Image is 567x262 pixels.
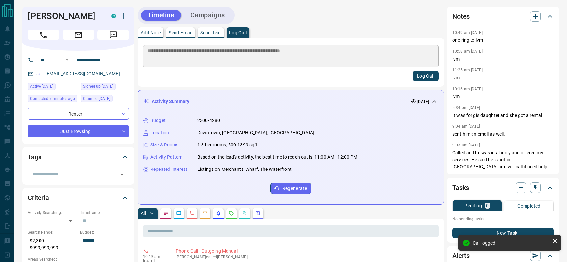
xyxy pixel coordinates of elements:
p: one ring to lvm [452,37,554,44]
span: Contacted 7 minutes ago [30,95,75,102]
p: 11:25 am [DATE] [452,68,483,72]
p: Repeated Interest [150,166,187,173]
div: Activity Summary[DATE] [143,95,438,108]
p: All [141,211,146,216]
button: Log Call [413,71,439,81]
p: 2300-4280 [197,117,220,124]
p: Send Email [169,30,192,35]
div: Notes [452,9,554,24]
svg: Requests [229,211,234,216]
h2: Tags [28,152,41,162]
p: lvm [452,74,554,81]
span: Active [DATE] [30,83,53,90]
p: 10:49 am [DATE] [452,30,483,35]
p: No pending tasks [452,214,554,224]
div: Thu Sep 21 2023 [81,95,129,104]
p: [PERSON_NAME] called [PERSON_NAME] [176,255,436,259]
p: lvm [452,93,554,100]
div: condos.ca [111,14,116,18]
p: Pending [464,203,482,208]
svg: Agent Actions [255,211,260,216]
p: Completed [517,204,541,208]
p: sent him an email as well. [452,131,554,138]
span: Signed up [DATE] [83,83,113,90]
p: Budget: [80,229,129,235]
p: Search Range: [28,229,77,235]
button: Regenerate [270,183,311,194]
svg: Calls [189,211,195,216]
span: Message [97,30,129,40]
p: It was for gis daughter and she got a rental [452,112,554,119]
p: $2,300 - $999,999,999 [28,235,77,253]
a: [EMAIL_ADDRESS][DOMAIN_NAME] [45,71,120,76]
span: Claimed [DATE] [83,95,110,102]
div: Sat Aug 16 2025 [28,83,77,92]
p: 5:34 pm [DATE] [452,105,480,110]
svg: Notes [163,211,168,216]
p: Size & Rooms [150,142,179,148]
p: Called and he was in a hurry and offered my services. He said he is not in [GEOGRAPHIC_DATA] and ... [452,149,554,170]
span: Call [28,30,59,40]
button: Campaigns [184,10,231,21]
div: Mon Aug 18 2025 [28,95,77,104]
p: Timeframe: [80,210,129,216]
p: Location [150,129,169,136]
p: 9:04 am [DATE] [452,124,480,129]
button: Open [118,170,127,179]
h2: Notes [452,11,470,22]
span: Email [63,30,94,40]
p: Actively Searching: [28,210,77,216]
svg: Email Verified [36,72,41,76]
div: Renter [28,108,129,120]
p: Activity Summary [152,98,189,105]
p: 1-3 bedrooms, 500-1399 sqft [197,142,258,148]
button: New Task [452,228,554,238]
p: Activity Pattern [150,154,183,161]
svg: Lead Browsing Activity [176,211,181,216]
p: 10:49 am [143,254,166,259]
p: Budget [150,117,166,124]
h2: Tasks [452,182,469,193]
svg: Emails [202,211,208,216]
button: Open [63,56,71,64]
div: Call logged [473,240,550,246]
svg: Opportunities [242,211,247,216]
h1: [PERSON_NAME] [28,11,101,21]
p: Log Call [229,30,247,35]
p: lvm [452,56,554,63]
p: Send Text [200,30,221,35]
p: 10:16 am [DATE] [452,87,483,91]
p: Listings on Merchants' Wharf, The Waterfront [197,166,292,173]
div: Criteria [28,190,129,206]
div: Sat Feb 23 2019 [81,83,129,92]
p: 10:58 am [DATE] [452,49,483,54]
div: Tags [28,149,129,165]
p: Based on the lead's activity, the best time to reach out is: 11:00 AM - 12:00 PM [197,154,358,161]
div: Tasks [452,180,554,196]
button: Timeline [141,10,181,21]
h2: Criteria [28,193,49,203]
p: Phone Call - Outgoing Manual [176,248,436,255]
p: 9:03 am [DATE] [452,143,480,147]
p: 0 [486,203,489,208]
svg: Listing Alerts [216,211,221,216]
p: Downtown, [GEOGRAPHIC_DATA], [GEOGRAPHIC_DATA] [197,129,314,136]
p: Add Note [141,30,161,35]
div: Just Browsing [28,125,129,137]
p: [DATE] [417,99,429,105]
h2: Alerts [452,250,470,261]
